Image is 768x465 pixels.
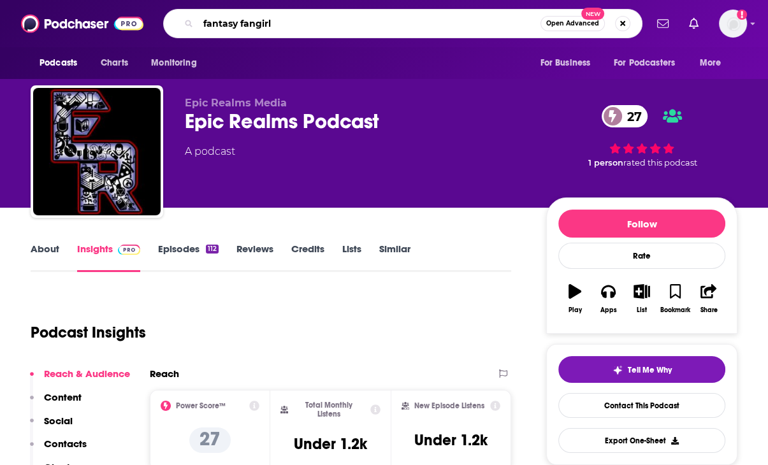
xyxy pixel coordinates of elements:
a: Credits [291,243,324,272]
button: Open AdvancedNew [540,16,605,31]
div: Bookmark [660,306,690,314]
button: open menu [531,51,606,75]
button: Follow [558,210,725,238]
img: tell me why sparkle [612,365,623,375]
div: List [637,306,647,314]
button: Content [30,391,82,415]
button: Export One-Sheet [558,428,725,453]
img: Epic Realms Podcast [33,88,161,215]
span: Open Advanced [546,20,599,27]
button: open menu [605,51,693,75]
p: Reach & Audience [44,368,130,380]
span: For Podcasters [614,54,675,72]
a: Show notifications dropdown [652,13,674,34]
div: Play [569,306,582,314]
button: Bookmark [658,276,692,322]
span: Podcasts [40,54,77,72]
div: 112 [206,245,219,254]
input: Search podcasts, credits, & more... [198,13,540,34]
a: InsightsPodchaser Pro [77,243,140,272]
button: open menu [691,51,737,75]
a: About [31,243,59,272]
span: Epic Realms Media [185,97,287,109]
button: Show profile menu [719,10,747,38]
h2: Power Score™ [176,401,226,410]
span: 27 [614,105,648,127]
p: Contacts [44,438,87,450]
button: Contacts [30,438,87,461]
button: List [625,276,658,322]
div: Search podcasts, credits, & more... [163,9,642,38]
h3: Under 1.2k [414,431,488,450]
a: Episodes112 [158,243,219,272]
span: More [700,54,721,72]
h2: New Episode Listens [414,401,484,410]
h1: Podcast Insights [31,323,146,342]
a: Charts [92,51,136,75]
span: Tell Me Why [628,365,672,375]
a: Reviews [236,243,273,272]
div: Apps [600,306,617,314]
img: User Profile [719,10,747,38]
a: Similar [379,243,410,272]
p: 27 [189,427,231,453]
div: Rate [558,243,725,269]
img: Podchaser - Follow, Share and Rate Podcasts [21,11,143,36]
button: open menu [142,51,213,75]
div: Share [700,306,717,314]
svg: Add a profile image [737,10,747,20]
div: 27 1 personrated this podcast [546,97,737,176]
h3: Under 1.2k [294,434,367,454]
span: 1 person [588,158,623,168]
span: For Business [540,54,590,72]
button: Social [30,415,73,438]
p: Social [44,415,73,427]
h2: Total Monthly Listens [293,401,365,418]
button: tell me why sparkleTell Me Why [558,356,725,383]
span: New [581,8,604,20]
h2: Reach [150,368,179,380]
a: Show notifications dropdown [684,13,704,34]
a: 27 [602,105,648,127]
span: rated this podcast [623,158,697,168]
button: Apps [591,276,625,322]
button: Share [692,276,725,322]
button: Reach & Audience [30,368,130,391]
button: open menu [31,51,94,75]
img: Podchaser Pro [118,245,140,255]
span: Charts [101,54,128,72]
div: A podcast [185,144,235,159]
button: Play [558,276,591,322]
a: Contact This Podcast [558,393,725,418]
span: Monitoring [151,54,196,72]
span: Logged in as BKusilek [719,10,747,38]
p: Content [44,391,82,403]
a: Lists [342,243,361,272]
